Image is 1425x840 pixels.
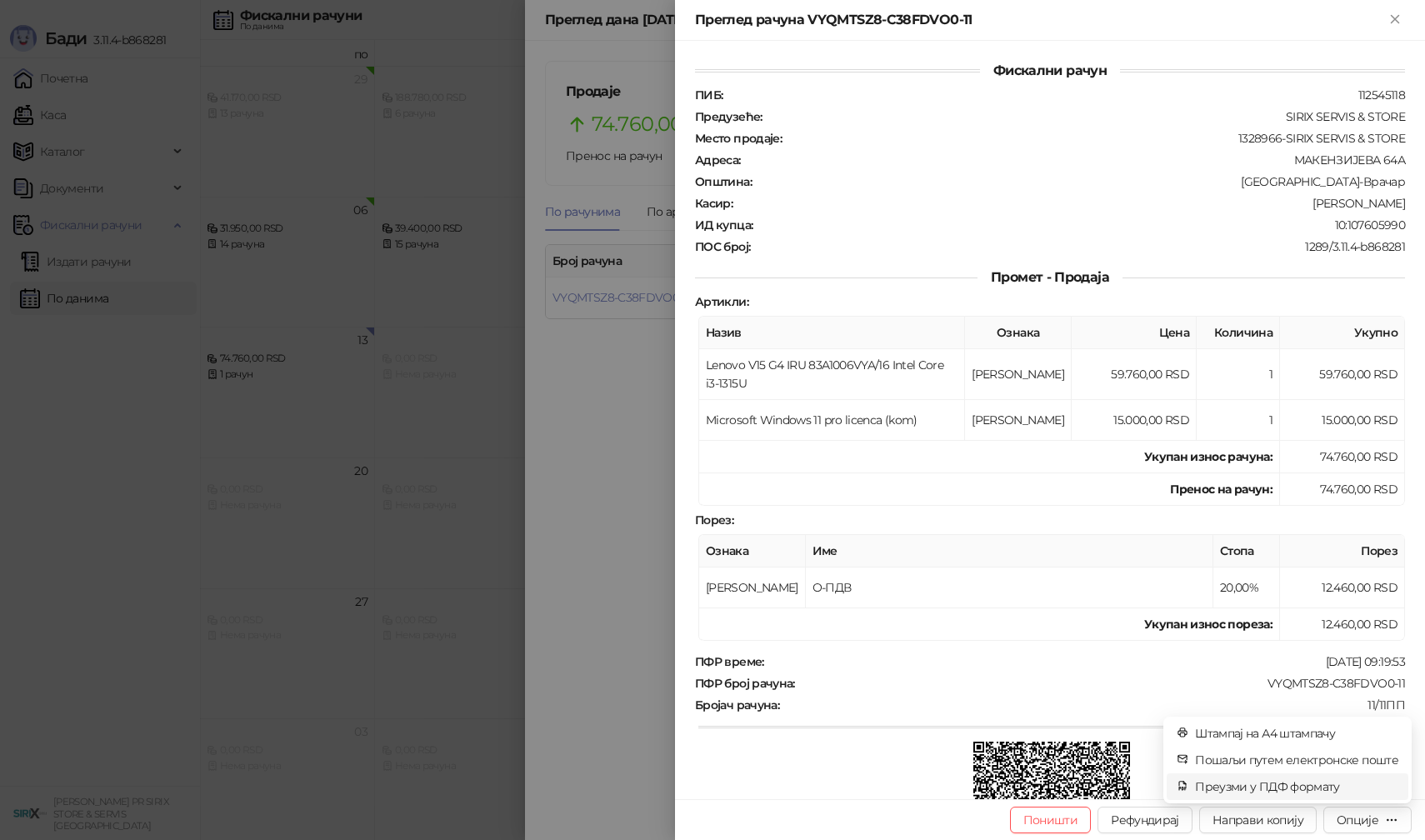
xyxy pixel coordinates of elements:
td: 74.760,00 RSD [1280,441,1405,473]
td: 1 [1197,349,1280,400]
th: Количина [1197,317,1280,349]
td: [PERSON_NAME] [699,567,806,608]
span: Пошаљи путем електронске поште [1195,751,1398,769]
th: Ознака [699,535,806,567]
th: Стопа [1213,535,1280,567]
td: 15.000,00 RSD [1280,400,1405,441]
div: МАКЕНЗИЈЕВА 64А [742,152,1407,167]
td: Lenovo V15 G4 IRU 83A1006VYA/16 Intel Core i3-1315U [699,349,965,400]
td: [PERSON_NAME] [965,349,1072,400]
strong: Укупан износ пореза: [1144,617,1272,632]
strong: Касир : [695,196,732,211]
strong: ИД купца : [695,217,752,232]
strong: Општина : [695,174,752,189]
div: 1328966-SIRIX SERVIS & STORE [783,131,1407,146]
div: [DATE] 09:19:53 [766,654,1407,669]
strong: Укупан износ рачуна : [1144,449,1272,464]
button: Рефундирај [1097,807,1192,833]
button: Поништи [1010,807,1092,833]
strong: ПИБ : [695,87,722,102]
strong: Порез : [695,512,733,527]
div: Преглед рачуна VYQMTSZ8-C38FDVO0-11 [695,10,1385,30]
strong: ПОС број : [695,239,750,254]
th: Цена [1072,317,1197,349]
span: Штампај на А4 штампачу [1195,724,1398,742]
div: 10:107605990 [754,217,1407,232]
div: 112545118 [724,87,1407,102]
strong: Пренос на рачун : [1170,482,1272,497]
button: Направи копију [1199,807,1317,833]
td: 12.460,00 RSD [1280,608,1405,641]
td: 59.760,00 RSD [1072,349,1197,400]
td: 12.460,00 RSD [1280,567,1405,608]
strong: ПФР време : [695,654,764,669]
span: Промет - Продаја [977,269,1122,285]
td: 1 [1197,400,1280,441]
td: 74.760,00 RSD [1280,473,1405,506]
span: Преузми у ПДФ формату [1195,777,1398,796]
td: 15.000,00 RSD [1072,400,1197,441]
th: Име [806,535,1213,567]
th: Укупно [1280,317,1405,349]
div: [PERSON_NAME] [734,196,1407,211]
span: Направи копију [1212,812,1303,827]
button: Close [1385,10,1405,30]
th: Ознака [965,317,1072,349]
th: Порез [1280,535,1405,567]
td: О-ПДВ [806,567,1213,608]
strong: Место продаје : [695,131,782,146]
div: 1289/3.11.4-b868281 [752,239,1407,254]
strong: ПФР број рачуна : [695,676,795,691]
strong: Адреса : [695,152,741,167]
strong: Бројач рачуна : [695,697,779,712]
button: Опције [1323,807,1412,833]
div: [GEOGRAPHIC_DATA]-Врачар [753,174,1407,189]
td: 59.760,00 RSD [1280,349,1405,400]
div: 11/11ПП [781,697,1407,712]
td: Microsoft Windows 11 pro licenca (kom) [699,400,965,441]
strong: Артикли : [695,294,748,309]
strong: Предузеће : [695,109,762,124]
div: VYQMTSZ8-C38FDVO0-11 [797,676,1407,691]
td: 20,00% [1213,567,1280,608]
span: Фискални рачун [980,62,1120,78]
div: Опције [1337,812,1378,827]
div: SIRIX SERVIS & STORE [764,109,1407,124]
th: Назив [699,317,965,349]
td: [PERSON_NAME] [965,400,1072,441]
